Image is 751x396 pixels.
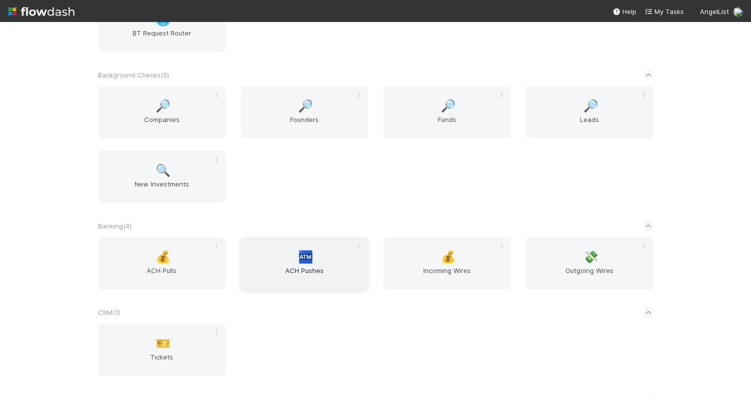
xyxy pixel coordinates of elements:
span: 🔎 [441,99,456,112]
a: 🔍New Investments [98,150,226,203]
a: 🔎Founders [241,86,368,138]
div: Help [612,6,636,16]
span: Leads [530,114,649,134]
span: Companies [102,114,222,134]
img: avatar_c545aa83-7101-4841-8775-afeaaa9cc762.png [733,7,743,17]
span: AngelList [700,7,729,15]
span: 🔍 [156,164,171,177]
span: ACH Pulls [102,265,222,285]
a: 🔎Leads [526,86,653,138]
span: 💰 [441,250,456,263]
a: 💰Incoming Wires [383,237,511,289]
span: 💰 [156,250,171,263]
span: 🔎 [583,99,598,112]
span: BT Request Router [102,28,222,48]
span: Incoming Wires [387,265,507,285]
span: Tickets [102,352,222,372]
span: 🎫 [156,337,171,350]
img: logo-inverted-e16ddd16eac7371096b0.svg [8,3,75,20]
a: 🏧ACH Pushes [241,237,368,289]
span: My Tasks [644,7,684,15]
span: Funds [387,114,507,134]
a: 💰ACH Pulls [98,237,226,289]
span: New Investments [102,179,222,199]
span: 🔎 [156,99,171,112]
a: 🎫Tickets [98,323,226,376]
span: Outgoing Wires [530,265,649,285]
a: My Tasks [644,6,684,16]
a: 🔎Companies [98,86,226,138]
span: 🔎 [298,99,313,112]
span: Founders [245,114,364,134]
a: 💸Outgoing Wires [526,237,653,289]
span: CRM ( 1 ) [98,308,120,316]
span: 💸 [583,250,598,263]
span: 🏧 [298,250,313,263]
span: Background Checks ( 5 ) [98,71,169,79]
span: ACH Pushes [245,265,364,285]
span: Banking ( 4 ) [98,222,132,230]
a: 🔎Funds [383,86,511,138]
